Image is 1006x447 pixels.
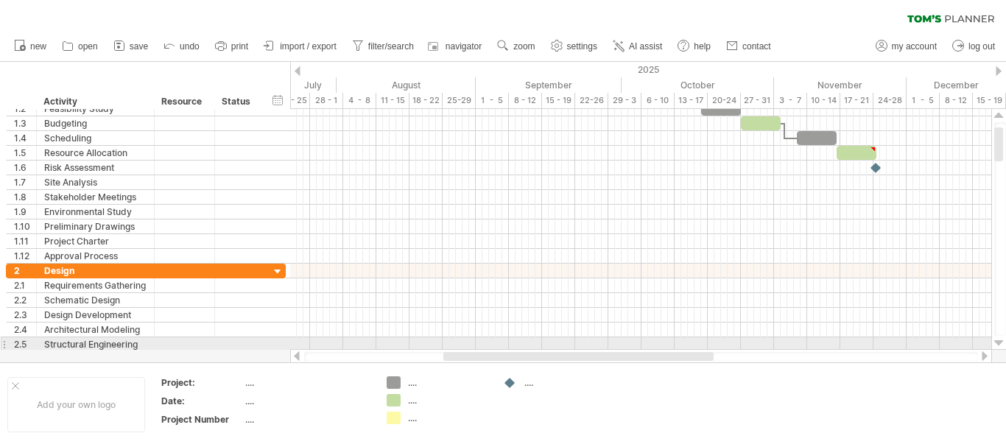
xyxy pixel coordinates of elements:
[130,41,148,52] span: save
[44,146,147,160] div: Resource Allocation
[446,41,482,52] span: navigator
[44,175,147,189] div: Site Analysis
[44,308,147,322] div: Design Development
[245,413,369,426] div: ....
[43,94,146,109] div: Activity
[524,376,605,389] div: ....
[14,161,36,175] div: 1.6
[641,93,675,108] div: 6 - 10
[609,37,666,56] a: AI assist
[722,37,775,56] a: contact
[14,175,36,189] div: 1.7
[160,37,204,56] a: undo
[774,77,907,93] div: November 2025
[161,395,242,407] div: Date:
[409,93,443,108] div: 18 - 22
[968,41,995,52] span: log out
[14,308,36,322] div: 2.3
[44,323,147,337] div: Architectural Modeling
[629,41,662,52] span: AI assist
[513,41,535,52] span: zoom
[44,161,147,175] div: Risk Assessment
[222,94,254,109] div: Status
[567,41,597,52] span: settings
[14,278,36,292] div: 2.1
[44,116,147,130] div: Budgeting
[426,37,486,56] a: navigator
[892,41,937,52] span: my account
[277,93,310,108] div: 21 - 25
[44,278,147,292] div: Requirements Gathering
[231,41,248,52] span: print
[873,93,907,108] div: 24-28
[675,93,708,108] div: 13 - 17
[509,93,542,108] div: 8 - 12
[44,264,147,278] div: Design
[872,37,941,56] a: my account
[58,37,102,56] a: open
[476,93,509,108] div: 1 - 5
[44,337,147,351] div: Structural Engineering
[280,41,337,52] span: import / export
[44,293,147,307] div: Schematic Design
[14,323,36,337] div: 2.4
[348,37,418,56] a: filter/search
[161,94,206,109] div: Resource
[14,219,36,233] div: 1.10
[408,376,488,389] div: ....
[742,41,771,52] span: contact
[14,131,36,145] div: 1.4
[940,93,973,108] div: 8 - 12
[260,37,341,56] a: import / export
[622,77,774,93] div: October 2025
[949,37,999,56] a: log out
[547,37,602,56] a: settings
[807,93,840,108] div: 10 - 14
[180,41,200,52] span: undo
[343,93,376,108] div: 4 - 8
[741,93,774,108] div: 27 - 31
[44,219,147,233] div: Preliminary Drawings
[44,249,147,263] div: Approval Process
[245,395,369,407] div: ....
[14,205,36,219] div: 1.9
[14,190,36,204] div: 1.8
[493,37,539,56] a: zoom
[30,41,46,52] span: new
[110,37,152,56] a: save
[78,41,98,52] span: open
[368,41,414,52] span: filter/search
[542,93,575,108] div: 15 - 19
[44,131,147,145] div: Scheduling
[211,37,253,56] a: print
[14,264,36,278] div: 2
[476,77,622,93] div: September 2025
[44,205,147,219] div: Environmental Study
[337,77,476,93] div: August 2025
[608,93,641,108] div: 29 - 3
[408,412,488,424] div: ....
[694,41,711,52] span: help
[10,37,51,56] a: new
[14,234,36,248] div: 1.11
[44,234,147,248] div: Project Charter
[408,394,488,406] div: ....
[161,376,242,389] div: Project:
[376,93,409,108] div: 11 - 15
[7,377,145,432] div: Add your own logo
[575,93,608,108] div: 22-26
[44,190,147,204] div: Stakeholder Meetings
[443,93,476,108] div: 25-29
[310,93,343,108] div: 28 - 1
[14,293,36,307] div: 2.2
[973,93,1006,108] div: 15 - 19
[774,93,807,108] div: 3 - 7
[14,337,36,351] div: 2.5
[674,37,715,56] a: help
[14,116,36,130] div: 1.3
[840,93,873,108] div: 17 - 21
[161,413,242,426] div: Project Number
[708,93,741,108] div: 20-24
[245,376,369,389] div: ....
[14,249,36,263] div: 1.12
